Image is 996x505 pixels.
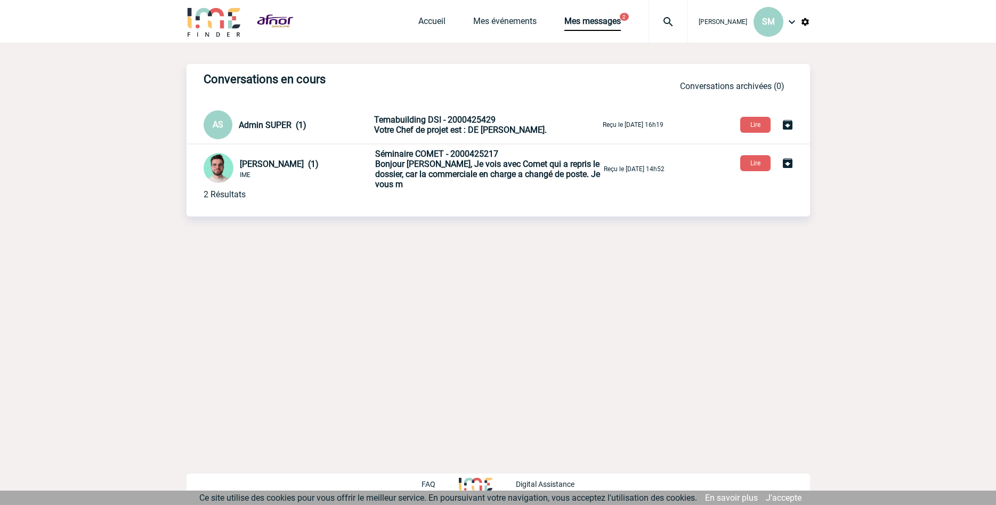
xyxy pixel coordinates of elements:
p: FAQ [422,480,435,488]
img: 121547-2.png [204,153,233,183]
a: Lire [732,157,781,167]
img: IME-Finder [187,6,242,37]
p: Reçu le [DATE] 14h52 [604,165,665,173]
button: 2 [620,13,629,21]
h3: Conversations en cours [204,73,523,86]
div: 2 Résultats [204,189,246,199]
a: AS Admin SUPER (1) Temabuilding DSI - 2000425429Votre Chef de projet est : DE [PERSON_NAME]. Reçu... [204,119,663,129]
span: Admin SUPER (1) [239,120,306,130]
a: Mes événements [473,16,537,31]
span: Temabuilding DSI - 2000425429 [374,115,496,125]
a: Mes messages [564,16,621,31]
p: Digital Assistance [516,480,574,488]
p: Reçu le [DATE] 16h19 [603,121,663,129]
a: Lire [732,119,781,129]
span: AS [213,119,223,130]
a: Conversations archivées (0) [680,81,784,91]
span: Ce site utilise des cookies pour vous offrir le meilleur service. En poursuivant votre navigation... [199,493,697,503]
span: Votre Chef de projet est : DE [PERSON_NAME]. [374,125,547,135]
a: En savoir plus [705,493,758,503]
span: IME [240,171,250,179]
div: Conversation privée : Client - Agence [204,110,372,139]
img: http://www.idealmeetingsevents.fr/ [459,478,492,491]
img: Archiver la conversation [781,157,794,170]
div: Conversation privée : Client - Agence [204,153,373,185]
img: Archiver la conversation [781,118,794,131]
a: Accueil [418,16,446,31]
span: [PERSON_NAME] (1) [240,159,319,169]
button: Lire [740,155,771,171]
span: Bonjour [PERSON_NAME], Je vois avec Comet qui a repris le dossier, car la commerciale en charge a... [375,159,600,189]
span: Séminaire COMET - 2000425217 [375,149,498,159]
span: SM [762,17,775,27]
a: J'accepte [766,493,801,503]
a: FAQ [422,478,459,488]
a: [PERSON_NAME] (1) IME Séminaire COMET - 2000425217Bonjour [PERSON_NAME], Je vois avec Comet qui a... [204,163,665,173]
span: [PERSON_NAME] [699,18,747,26]
button: Lire [740,117,771,133]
